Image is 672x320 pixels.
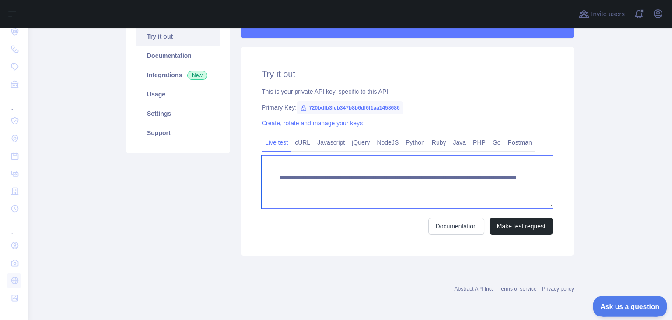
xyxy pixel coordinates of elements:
a: Privacy policy [542,286,574,292]
a: NodeJS [373,135,402,149]
iframe: Toggle Customer Support [593,296,668,316]
h2: Try it out [262,68,553,80]
a: Java [450,135,470,149]
a: Python [402,135,428,149]
a: Abstract API Inc. [455,286,493,292]
a: jQuery [348,135,373,149]
a: Ruby [428,135,450,149]
a: PHP [469,135,489,149]
span: New [187,71,207,80]
a: Go [489,135,504,149]
span: Invite users [591,9,625,19]
div: Primary Key: [262,103,553,112]
div: ... [7,218,21,236]
a: Create, rotate and manage your keys [262,120,363,127]
a: Settings [136,104,220,123]
div: This is your private API key, specific to this API. [262,87,553,96]
span: 720bdfb3feb347b8b6df6f1aa1458686 [297,101,403,114]
a: Try it out [136,27,220,46]
a: Live test [262,135,291,149]
button: Make test request [490,218,553,235]
a: Documentation [428,218,484,235]
a: Postman [504,135,535,149]
button: Invite users [577,7,626,21]
a: Documentation [136,46,220,65]
a: Usage [136,85,220,104]
a: cURL [291,135,314,149]
a: Support [136,123,220,142]
div: ... [7,94,21,111]
a: Javascript [314,135,348,149]
a: Integrations New [136,65,220,85]
a: Terms of service [498,286,536,292]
